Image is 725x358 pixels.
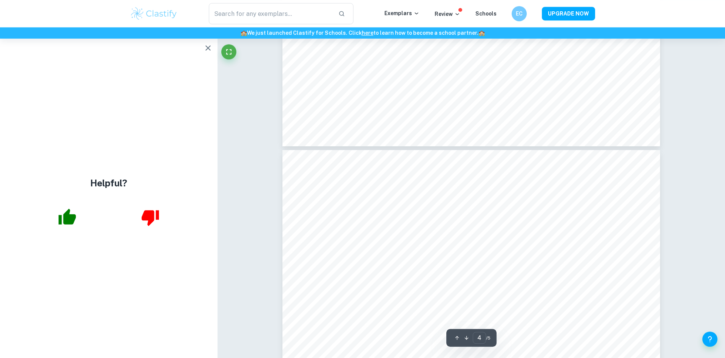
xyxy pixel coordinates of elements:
span: 🏫 [478,30,485,36]
input: Search for any exemplars... [209,3,332,24]
h6: EC [515,9,524,18]
button: Fullscreen [221,44,236,59]
p: Review [435,10,460,18]
a: Schools [475,11,497,17]
button: EC [512,6,527,21]
a: here [362,30,373,36]
p: Exemplars [384,9,420,17]
button: UPGRADE NOW [542,7,595,20]
h6: We just launched Clastify for Schools. Click to learn how to become a school partner. [2,29,723,37]
img: Clastify logo [130,6,178,21]
button: Help and Feedback [702,332,717,347]
h4: Helpful? [90,176,127,190]
span: 🏫 [241,30,247,36]
span: / 5 [486,335,491,341]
